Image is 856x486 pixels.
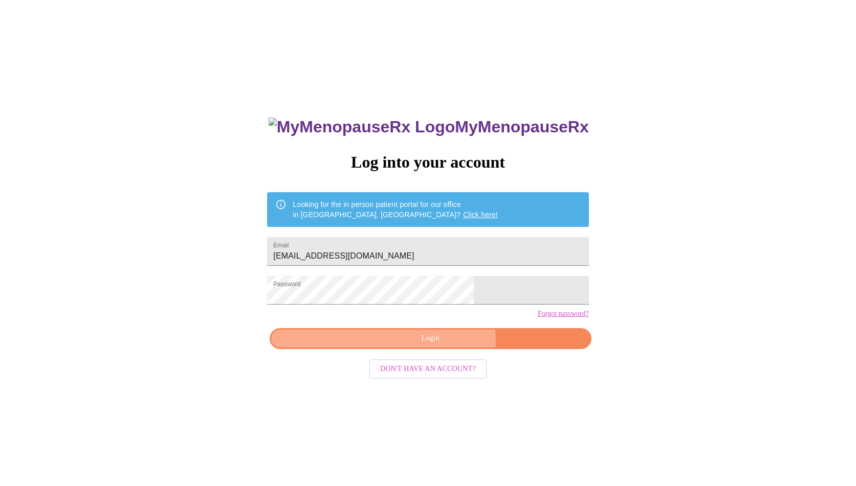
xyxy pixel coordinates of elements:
h3: MyMenopauseRx [269,118,589,136]
button: Don't have an account? [369,359,487,379]
h3: Log into your account [267,153,588,172]
a: Forgot password? [538,310,589,318]
a: Don't have an account? [366,364,490,373]
a: Click here! [463,211,498,219]
img: MyMenopauseRx Logo [269,118,455,136]
div: Looking for the in person patient portal for our office in [GEOGRAPHIC_DATA], [GEOGRAPHIC_DATA]? [293,195,498,224]
span: Login [281,332,579,345]
span: Don't have an account? [380,363,476,376]
button: Login [270,328,591,349]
